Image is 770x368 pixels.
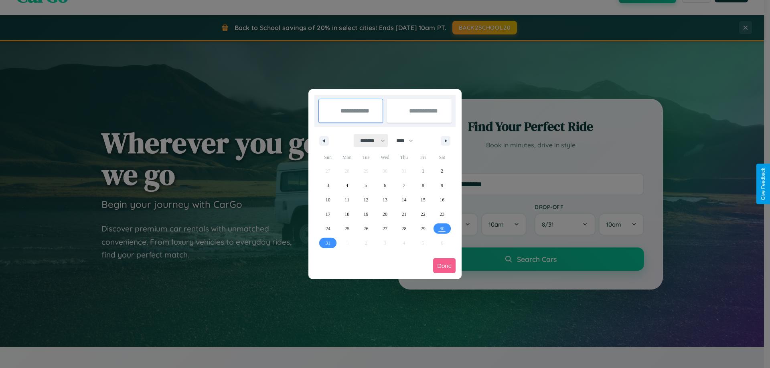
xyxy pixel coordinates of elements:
[384,178,386,193] span: 6
[401,193,406,207] span: 14
[401,221,406,236] span: 28
[433,151,452,164] span: Sat
[383,221,387,236] span: 27
[383,193,387,207] span: 13
[441,164,443,178] span: 2
[357,151,375,164] span: Tue
[346,178,348,193] span: 4
[433,164,452,178] button: 2
[337,193,356,207] button: 11
[395,221,413,236] button: 28
[326,236,330,250] span: 31
[413,221,432,236] button: 29
[395,178,413,193] button: 7
[395,207,413,221] button: 21
[440,207,444,221] span: 23
[375,207,394,221] button: 20
[433,258,456,273] button: Done
[357,221,375,236] button: 26
[364,221,369,236] span: 26
[318,207,337,221] button: 17
[318,151,337,164] span: Sun
[422,178,424,193] span: 8
[357,207,375,221] button: 19
[365,178,367,193] span: 5
[441,178,443,193] span: 9
[318,221,337,236] button: 24
[395,151,413,164] span: Thu
[440,221,444,236] span: 30
[413,178,432,193] button: 8
[318,236,337,250] button: 31
[326,207,330,221] span: 17
[413,207,432,221] button: 22
[433,221,452,236] button: 30
[395,193,413,207] button: 14
[337,178,356,193] button: 4
[318,178,337,193] button: 3
[344,207,349,221] span: 18
[357,193,375,207] button: 12
[421,221,426,236] span: 29
[326,193,330,207] span: 10
[337,151,356,164] span: Mon
[375,178,394,193] button: 6
[421,193,426,207] span: 15
[327,178,329,193] span: 3
[357,178,375,193] button: 5
[413,193,432,207] button: 15
[422,164,424,178] span: 1
[326,221,330,236] span: 24
[440,193,444,207] span: 16
[318,193,337,207] button: 10
[760,168,766,200] div: Give Feedback
[433,207,452,221] button: 23
[344,221,349,236] span: 25
[383,207,387,221] span: 20
[413,151,432,164] span: Fri
[375,193,394,207] button: 13
[364,193,369,207] span: 12
[375,221,394,236] button: 27
[413,164,432,178] button: 1
[344,193,349,207] span: 11
[403,178,405,193] span: 7
[421,207,426,221] span: 22
[433,178,452,193] button: 9
[375,151,394,164] span: Wed
[433,193,452,207] button: 16
[337,207,356,221] button: 18
[337,221,356,236] button: 25
[401,207,406,221] span: 21
[364,207,369,221] span: 19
